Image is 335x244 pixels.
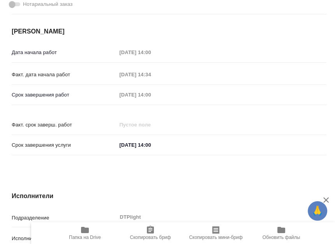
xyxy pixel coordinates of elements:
[69,235,101,240] span: Папка на Drive
[12,141,116,149] p: Срок завершения услуги
[263,235,300,240] span: Обновить файлы
[308,201,327,221] button: 🙏
[118,222,183,244] button: Скопировать бриф
[183,222,249,244] button: Скопировать мини-бриф
[116,89,185,100] input: Пустое поле
[12,27,326,36] h4: [PERSON_NAME]
[12,235,116,242] p: Исполнитель
[12,71,116,79] p: Факт. дата начала работ
[12,191,326,201] h4: Исполнители
[12,49,116,56] p: Дата начала работ
[12,121,116,129] p: Факт. срок заверш. работ
[23,0,72,8] span: Нотариальный заказ
[116,47,185,58] input: Пустое поле
[116,69,185,80] input: Пустое поле
[116,119,185,130] input: Пустое поле
[116,139,185,151] input: ✎ Введи что-нибудь
[52,222,118,244] button: Папка на Drive
[189,235,242,240] span: Скопировать мини-бриф
[12,91,116,99] p: Срок завершения работ
[12,214,116,222] p: Подразделение
[130,235,171,240] span: Скопировать бриф
[311,203,324,219] span: 🙏
[249,222,314,244] button: Обновить файлы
